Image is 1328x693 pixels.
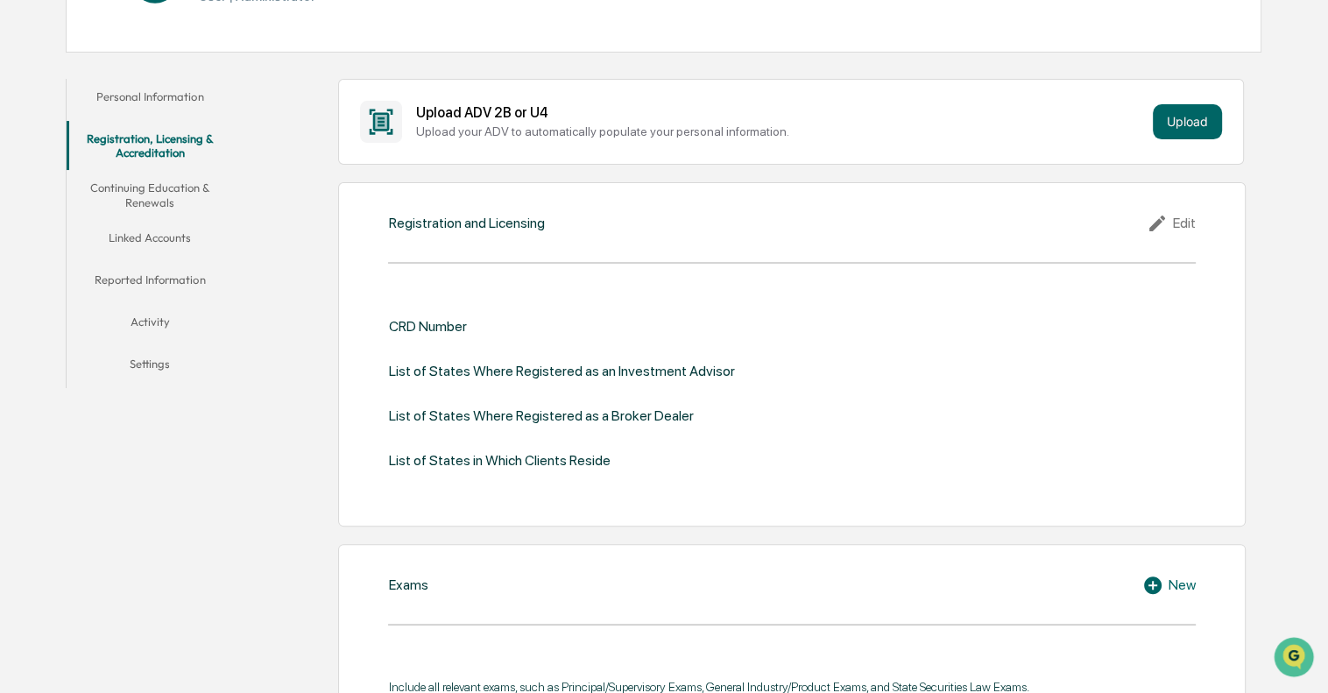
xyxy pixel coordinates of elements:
button: Settings [67,346,233,388]
button: Continuing Education & Renewals [67,170,233,220]
div: Registration and Licensing [388,215,544,231]
div: 🖐️ [18,222,32,236]
img: 1746055101610-c473b297-6a78-478c-a979-82029cc54cd1 [18,133,49,165]
button: Linked Accounts [67,220,233,262]
div: 🗄️ [127,222,141,236]
div: Start new chat [60,133,287,151]
div: secondary tabs example [67,79,233,388]
span: Pylon [174,296,212,309]
button: Start new chat [298,138,319,159]
iframe: Open customer support [1272,635,1319,682]
a: Powered byPylon [124,295,212,309]
span: Preclearance [35,220,113,237]
span: Data Lookup [35,253,110,271]
button: Registration, Licensing & Accreditation [67,121,233,171]
div: List of States Where Registered as a Broker Dealer [388,407,693,424]
button: Personal Information [67,79,233,121]
div: CRD Number [388,318,466,335]
button: Reported Information [67,262,233,304]
p: How can we help? [18,36,319,64]
button: Activity [67,304,233,346]
div: 🔎 [18,255,32,269]
div: List of States Where Registered as an Investment Advisor [388,363,734,379]
div: New [1142,575,1196,596]
span: Attestations [145,220,217,237]
div: We're available if you need us! [60,151,222,165]
a: 🖐️Preclearance [11,213,120,244]
div: Exams [388,576,427,593]
a: 🗄️Attestations [120,213,224,244]
div: Edit [1147,213,1196,234]
button: Upload [1153,104,1222,139]
a: 🔎Data Lookup [11,246,117,278]
div: Upload your ADV to automatically populate your personal information. [416,124,1146,138]
div: List of States in Which Clients Reside [388,452,610,469]
div: Upload ADV 2B or U4 [416,104,1146,121]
